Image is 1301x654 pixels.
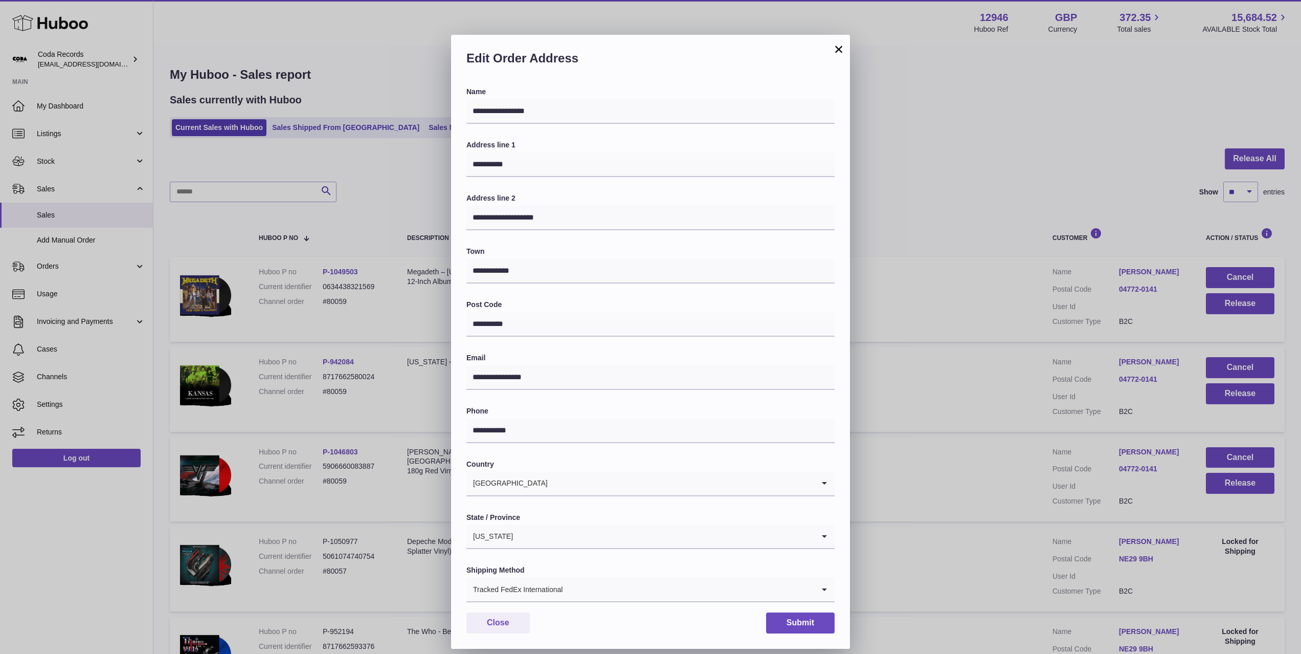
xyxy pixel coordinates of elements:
div: Search for option [466,472,835,496]
span: [GEOGRAPHIC_DATA] [466,472,548,495]
label: Email [466,353,835,363]
span: Tracked FedEx International [466,578,563,601]
div: Search for option [466,578,835,602]
label: Address line 2 [466,193,835,203]
label: Town [466,247,835,256]
label: State / Province [466,513,835,522]
label: Post Code [466,300,835,310]
div: Search for option [466,525,835,549]
label: Address line 1 [466,140,835,150]
label: Country [466,460,835,469]
label: Name [466,87,835,97]
span: [US_STATE] [466,525,513,548]
button: × [833,43,845,55]
label: Shipping Method [466,565,835,575]
input: Search for option [563,578,814,601]
button: Submit [766,613,835,634]
input: Search for option [548,472,814,495]
input: Search for option [513,525,814,548]
h2: Edit Order Address [466,50,835,72]
button: Close [466,613,530,634]
label: Phone [466,406,835,416]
